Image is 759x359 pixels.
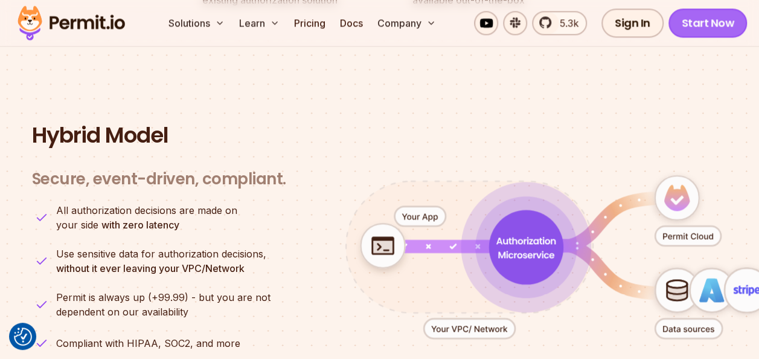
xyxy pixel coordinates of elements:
[101,219,179,231] strong: with zero latency
[14,328,32,346] button: Consent Preferences
[532,11,587,35] a: 5.3k
[12,2,130,44] img: Permit logo
[335,11,368,35] a: Docs
[601,8,664,37] a: Sign In
[32,169,286,189] h3: Secure, event-driven, compliant.
[373,11,441,35] button: Company
[56,203,237,232] p: your side
[164,11,229,35] button: Solutions
[56,203,237,218] span: All authorization decisions are made on
[56,262,245,274] strong: without it ever leaving your VPC/Network
[56,290,271,319] p: dependent on our availability
[289,11,330,35] a: Pricing
[234,11,284,35] button: Learn
[552,16,578,30] span: 5.3k
[56,247,266,261] span: Use sensitive data for authorization decisions,
[56,336,240,351] p: Compliant with HIPAA, SOC2, and more
[14,328,32,346] img: Revisit consent button
[668,8,748,37] a: Start Now
[56,290,271,305] span: Permit is always up (+99.99) - but you are not
[32,123,728,147] h2: Hybrid Model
